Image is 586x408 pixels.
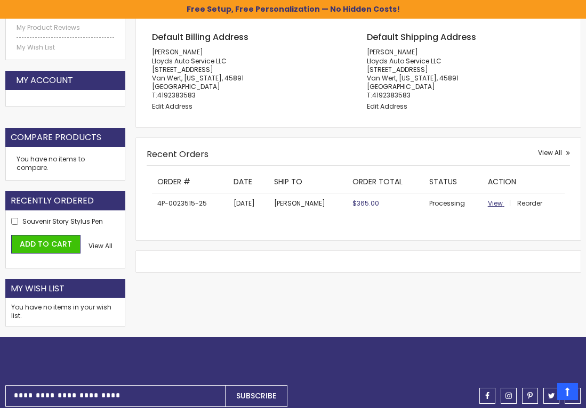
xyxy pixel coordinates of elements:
[367,31,476,43] span: Default Shipping Address
[89,242,113,250] a: View All
[152,193,228,214] td: 4P-0023515-25
[501,388,517,404] a: instagram
[17,23,114,32] a: My Product Reviews
[424,171,483,193] th: Status
[17,43,114,52] a: My Wish List
[352,199,379,208] span: $365.00
[157,91,196,100] a: 4192383583
[538,149,570,157] a: View All
[16,75,73,86] strong: My Account
[488,199,503,208] span: View
[488,199,516,208] a: View
[152,48,350,100] address: [PERSON_NAME] Lloyds Auto Service LLC [STREET_ADDRESS] Van Wert, [US_STATE], 45891 [GEOGRAPHIC_DA...
[367,102,407,111] a: Edit Address
[565,388,581,404] a: linkedin
[152,102,192,111] a: Edit Address
[548,392,555,399] span: twitter
[236,390,276,401] span: Subscribe
[152,31,248,43] span: Default Billing Address
[505,392,512,399] span: instagram
[11,235,81,254] button: Add to Cart
[483,171,565,193] th: Action
[228,193,269,214] td: [DATE]
[522,388,538,404] a: pinterest
[347,171,424,193] th: Order Total
[5,147,125,181] div: You have no items to compare.
[557,383,578,400] a: Top
[367,48,565,100] address: [PERSON_NAME] Lloyds Auto Service LLC [STREET_ADDRESS] Van Wert, [US_STATE], 45891 [GEOGRAPHIC_DA...
[485,392,489,399] span: facebook
[517,199,542,208] a: Reorder
[20,239,72,249] span: Add to Cart
[372,91,411,100] a: 4192383583
[89,241,113,250] span: View All
[269,193,347,214] td: [PERSON_NAME]
[479,388,495,404] a: facebook
[228,171,269,193] th: Date
[225,385,287,407] button: Subscribe
[543,388,559,404] a: twitter
[11,303,119,320] div: You have no items in your wish list.
[22,217,103,226] a: Souvenir Story Stylus Pen
[269,171,347,193] th: Ship To
[11,132,101,143] strong: Compare Products
[152,171,228,193] th: Order #
[538,148,562,157] span: View All
[11,195,94,207] strong: Recently Ordered
[527,392,533,399] span: pinterest
[11,283,65,295] strong: My Wish List
[424,193,483,214] td: Processing
[147,148,208,160] strong: Recent Orders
